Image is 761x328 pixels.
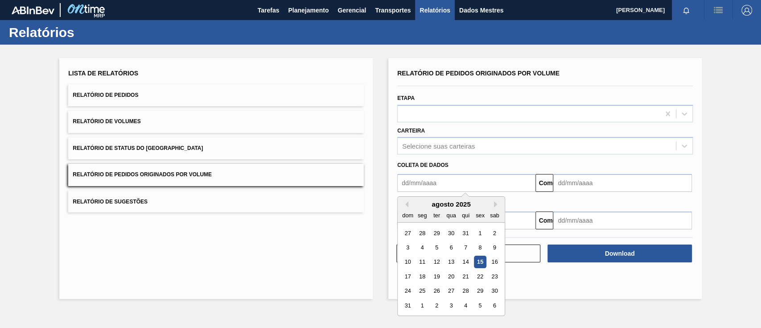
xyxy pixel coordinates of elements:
div: Choose domingo, 3 de agosto de 2025 [402,241,414,253]
div: Choose quarta-feira, 30 de julho de 2025 [445,227,457,239]
font: Relatório de Status do [GEOGRAPHIC_DATA] [73,145,203,151]
div: Choose terça-feira, 2 de setembro de 2025 [431,299,443,311]
div: qui [460,209,472,221]
font: Planejamento [288,7,329,14]
div: Choose domingo, 24 de agosto de 2025 [402,285,414,297]
button: Next Month [494,201,500,208]
div: Choose sexta-feira, 1 de agosto de 2025 [474,227,486,239]
button: Relatório de Pedidos Originados por Volume [68,164,364,186]
div: Choose segunda-feira, 4 de agosto de 2025 [416,241,428,253]
div: Choose sexta-feira, 29 de agosto de 2025 [474,285,486,297]
img: TNhmsLtSVTkK8tSr43FrP2fwEKptu5GPRR3wAAAABJRU5ErkJggg== [12,6,54,14]
div: Choose sexta-feira, 22 de agosto de 2025 [474,270,486,282]
div: Choose quinta-feira, 7 de agosto de 2025 [460,241,472,253]
div: Choose quarta-feira, 20 de agosto de 2025 [445,270,457,282]
div: dom [402,209,414,221]
font: Comeu [539,179,559,187]
div: Choose segunda-feira, 25 de agosto de 2025 [416,285,428,297]
button: Download [547,245,691,262]
font: Relatório de Sugestões [73,198,148,204]
font: Relatório de Pedidos Originados por Volume [397,70,559,77]
div: Choose segunda-feira, 11 de agosto de 2025 [416,256,428,268]
div: Choose terça-feira, 5 de agosto de 2025 [431,241,443,253]
button: Comeu [535,212,553,229]
div: seg [416,209,428,221]
button: Comeu [535,174,553,192]
button: Relatório de Status do [GEOGRAPHIC_DATA] [68,137,364,159]
button: Previous Month [402,201,408,208]
div: Choose quinta-feira, 4 de setembro de 2025 [460,299,472,311]
div: Choose domingo, 10 de agosto de 2025 [402,256,414,268]
font: Selecione suas carteiras [402,142,475,150]
div: Choose domingo, 27 de julho de 2025 [402,227,414,239]
div: Choose sábado, 23 de agosto de 2025 [489,270,501,282]
button: Relatório de Pedidos [68,84,364,106]
div: Choose quinta-feira, 31 de julho de 2025 [460,227,472,239]
div: Choose sexta-feira, 8 de agosto de 2025 [474,241,486,253]
font: [PERSON_NAME] [616,7,665,13]
input: dd/mm/aaaa [553,212,691,229]
font: Download [605,250,635,257]
font: Transportes [375,7,411,14]
button: Limpar [396,245,540,262]
div: Choose terça-feira, 26 de agosto de 2025 [431,285,443,297]
font: Relatórios [9,25,74,40]
font: Lista de Relatórios [68,70,138,77]
div: Choose sábado, 2 de agosto de 2025 [489,227,501,239]
div: Choose sexta-feira, 15 de agosto de 2025 [474,256,486,268]
img: ações do usuário [713,5,724,16]
img: Sair [741,5,752,16]
button: Notificações [672,4,700,17]
div: Choose quarta-feira, 6 de agosto de 2025 [445,241,457,253]
div: ter [431,209,443,221]
div: Choose terça-feira, 12 de agosto de 2025 [431,256,443,268]
button: Relatório de Sugestões [68,191,364,212]
font: Relatório de Volumes [73,119,140,125]
div: Choose domingo, 17 de agosto de 2025 [402,270,414,282]
div: Choose quarta-feira, 13 de agosto de 2025 [445,256,457,268]
button: Relatório de Volumes [68,111,364,133]
div: Choose sábado, 9 de agosto de 2025 [489,241,501,253]
div: Choose segunda-feira, 18 de agosto de 2025 [416,270,428,282]
div: Choose quarta-feira, 3 de setembro de 2025 [445,299,457,311]
font: Relatório de Pedidos [73,92,138,98]
div: Choose sábado, 30 de agosto de 2025 [489,285,501,297]
div: sab [489,209,501,221]
font: Etapa [397,95,415,101]
font: Relatório de Pedidos Originados por Volume [73,172,212,178]
div: Choose sábado, 16 de agosto de 2025 [489,256,501,268]
div: qua [445,209,457,221]
font: Comeu [539,217,559,224]
div: Choose quinta-feira, 14 de agosto de 2025 [460,256,472,268]
div: Choose quinta-feira, 28 de agosto de 2025 [460,285,472,297]
div: Choose sexta-feira, 5 de setembro de 2025 [474,299,486,311]
font: Coleta de dados [397,162,448,168]
div: Choose domingo, 31 de agosto de 2025 [402,299,414,311]
input: dd/mm/aaaa [397,174,535,192]
div: Choose terça-feira, 19 de agosto de 2025 [431,270,443,282]
div: Choose terça-feira, 29 de julho de 2025 [431,227,443,239]
div: Choose quarta-feira, 27 de agosto de 2025 [445,285,457,297]
font: Gerencial [337,7,366,14]
font: Tarefas [258,7,280,14]
div: Choose segunda-feira, 28 de julho de 2025 [416,227,428,239]
div: Choose quinta-feira, 21 de agosto de 2025 [460,270,472,282]
input: dd/mm/aaaa [553,174,691,192]
div: Choose sábado, 6 de setembro de 2025 [489,299,501,311]
div: agosto 2025 [398,200,505,208]
div: Choose segunda-feira, 1 de setembro de 2025 [416,299,428,311]
font: Dados Mestres [459,7,504,14]
div: sex [474,209,486,221]
font: Relatórios [420,7,450,14]
font: Carteira [397,128,425,134]
div: month 2025-08 [400,226,502,313]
